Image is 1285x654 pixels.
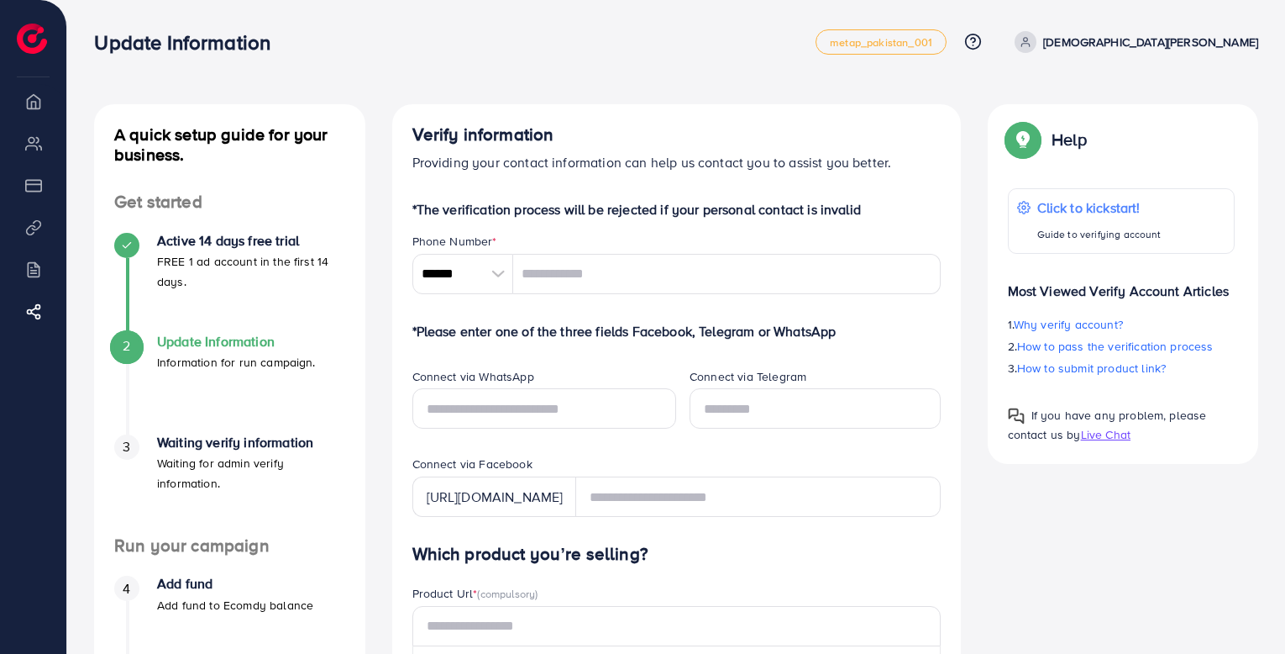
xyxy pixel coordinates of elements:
[830,37,932,48] span: metap_pakistan_001
[412,477,577,517] div: [URL][DOMAIN_NAME]
[157,352,316,372] p: Information for run campaign.
[816,29,947,55] a: metap_pakistan_001
[94,435,365,535] li: Waiting verify information
[1008,407,1207,443] span: If you have any problem, please contact us by
[1017,338,1214,355] span: How to pass the verification process
[123,336,130,356] span: 2
[157,595,313,615] p: Add fund to Ecomdy balance
[412,199,941,219] p: *The verification process will be rejected if your personal contact is invalid
[690,368,806,385] label: Connect via Telegram
[157,233,345,249] h4: Active 14 days free trial
[1052,129,1087,150] p: Help
[1014,316,1123,333] span: Why verify account?
[1214,578,1272,641] iframe: Chat
[157,576,313,592] h4: Add fund
[157,435,345,451] h4: Waiting verify information
[94,535,365,556] h4: Run your campaign
[157,334,316,350] h4: Update Information
[1008,31,1258,53] a: [DEMOGRAPHIC_DATA][PERSON_NAME]
[1008,358,1235,378] p: 3.
[1008,267,1235,301] p: Most Viewed Verify Account Articles
[1037,224,1162,245] p: Guide to verifying account
[123,437,130,456] span: 3
[94,30,284,55] h3: Update Information
[412,585,538,602] label: Product Url
[1037,198,1162,218] p: Click to kickstart!
[412,368,534,385] label: Connect via WhatsApp
[94,124,365,165] h4: A quick setup guide for your business.
[412,321,941,341] p: *Please enter one of the three fields Facebook, Telegram or WhatsApp
[1017,360,1166,377] span: How to submit product link?
[94,233,365,334] li: Active 14 days free trial
[157,251,345,292] p: FREE 1 ad account in the first 14 days.
[1081,426,1130,443] span: Live Chat
[412,456,532,472] label: Connect via Facebook
[157,453,345,493] p: Waiting for admin verify information.
[1043,32,1258,52] p: [DEMOGRAPHIC_DATA][PERSON_NAME]
[477,586,538,601] span: (compulsory)
[412,152,941,172] p: Providing your contact information can help us contact you to assist you better.
[412,124,941,145] h4: Verify information
[412,233,497,250] label: Phone Number
[1008,408,1025,425] img: Popup guide
[1008,314,1235,335] p: 1.
[123,579,130,599] span: 4
[1008,336,1235,356] p: 2.
[94,192,365,213] h4: Get started
[94,334,365,435] li: Update Information
[1008,124,1038,155] img: Popup guide
[412,544,941,565] h4: Which product you’re selling?
[17,24,47,54] img: logo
